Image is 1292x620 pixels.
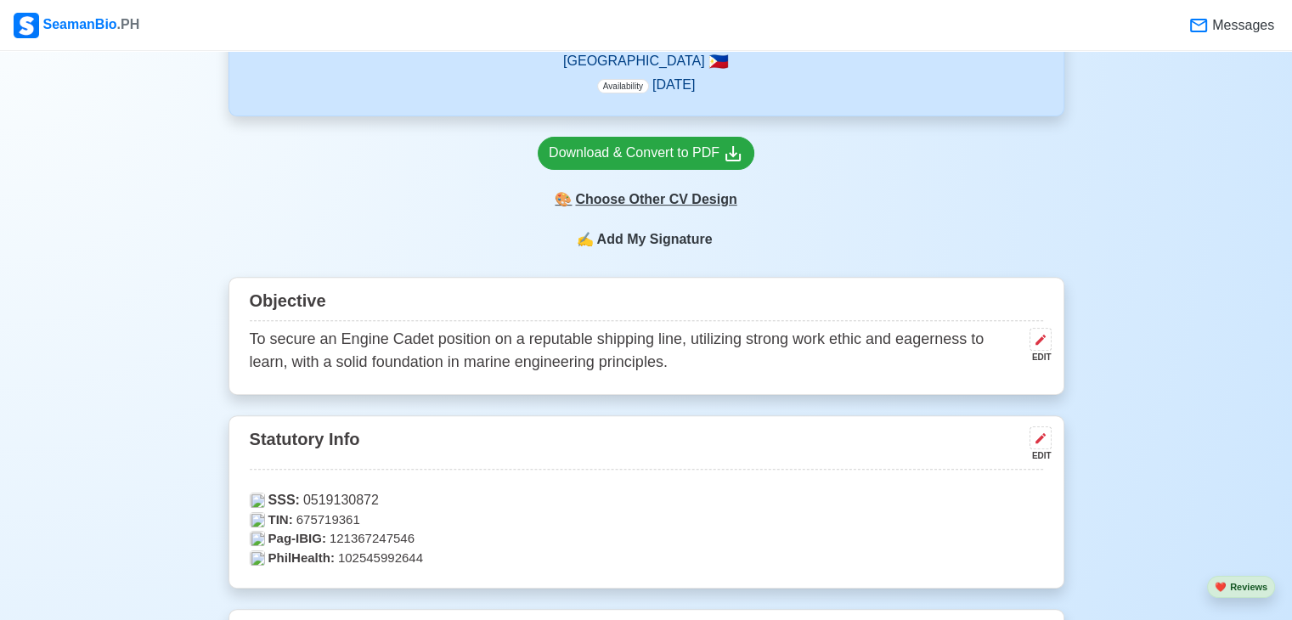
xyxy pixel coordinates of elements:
p: [DATE] [597,75,695,95]
span: sign [576,229,593,250]
div: SeamanBio [14,13,139,38]
p: 102545992644 [250,549,1043,568]
span: heart [1215,582,1227,592]
p: 0519130872 [250,490,1043,510]
img: Logo [14,13,39,38]
p: 675719361 [250,510,1043,530]
span: 🇵🇭 [708,54,729,70]
div: Objective [250,285,1043,321]
div: Statutory Info [250,423,1043,470]
span: .PH [117,17,140,31]
div: Download & Convert to PDF [549,143,743,164]
p: 121367247546 [250,529,1043,549]
span: Add My Signature [593,229,715,250]
div: EDIT [1023,351,1052,364]
button: heartReviews [1207,576,1275,599]
span: paint [555,189,572,210]
span: PhilHealth: [268,549,335,568]
span: Pag-IBIG: [268,529,326,549]
a: Download & Convert to PDF [538,137,754,170]
span: Availability [597,79,649,93]
div: EDIT [1023,449,1052,462]
p: [GEOGRAPHIC_DATA] [250,51,1043,71]
span: Messages [1209,15,1274,36]
span: SSS: [268,490,300,510]
div: Choose Other CV Design [538,183,754,216]
span: TIN: [268,510,293,530]
p: To secure an Engine Cadet position on a reputable shipping line, utilizing strong work ethic and ... [250,328,1023,374]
